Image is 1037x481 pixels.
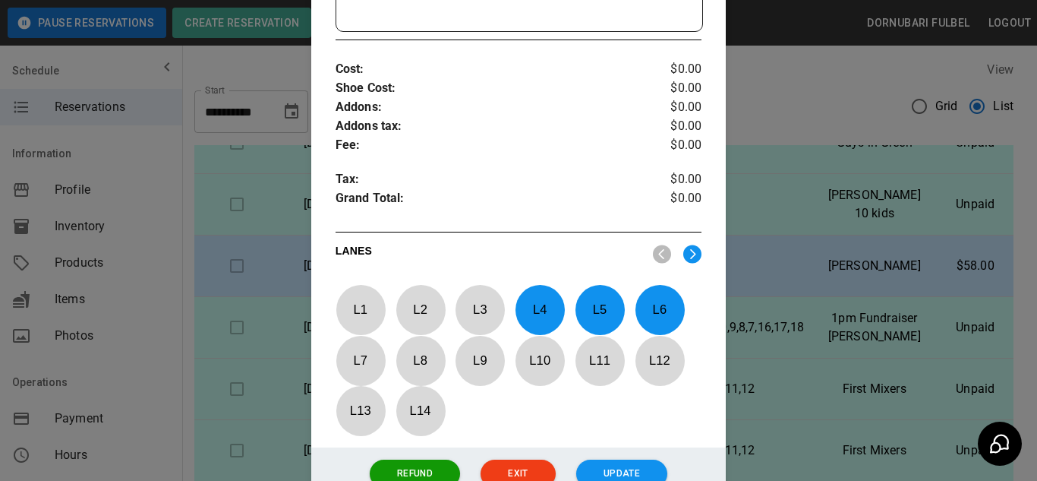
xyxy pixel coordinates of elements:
[653,245,671,264] img: nav_left.svg
[396,393,446,429] p: L 14
[575,292,625,328] p: L 5
[336,117,641,136] p: Addons tax :
[641,60,701,79] p: $0.00
[455,292,505,328] p: L 3
[396,343,446,378] p: L 8
[336,292,386,328] p: L 1
[336,393,386,429] p: L 13
[336,243,641,264] p: LANES
[575,343,625,378] p: L 11
[396,292,446,328] p: L 2
[515,292,565,328] p: L 4
[336,60,641,79] p: Cost :
[635,343,685,378] p: L 12
[641,136,701,155] p: $0.00
[641,117,701,136] p: $0.00
[336,343,386,378] p: L 7
[641,98,701,117] p: $0.00
[641,189,701,212] p: $0.00
[336,136,641,155] p: Fee :
[336,170,641,189] p: Tax :
[336,98,641,117] p: Addons :
[635,292,685,328] p: L 6
[683,245,701,264] img: right.svg
[641,170,701,189] p: $0.00
[336,79,641,98] p: Shoe Cost :
[515,343,565,378] p: L 10
[641,79,701,98] p: $0.00
[455,343,505,378] p: L 9
[336,189,641,212] p: Grand Total :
